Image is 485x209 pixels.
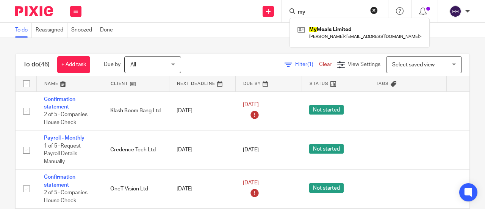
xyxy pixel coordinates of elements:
span: 2 of 5 · Companies House Check [44,190,88,203]
td: OneT Vision Ltd [103,170,169,209]
span: [DATE] [243,102,259,107]
span: Select saved view [392,62,435,68]
input: Search [297,9,365,16]
img: Pixie [15,6,53,16]
span: Not started [309,105,344,115]
span: Filter [295,62,319,67]
div: --- [375,107,439,115]
td: [DATE] [169,130,235,170]
td: [DATE] [169,170,235,209]
a: Clear [319,62,332,67]
a: Confirmation statement [44,97,75,110]
a: Snoozed [71,23,96,38]
a: Done [100,23,117,38]
span: Not started [309,144,344,154]
span: Tags [376,82,389,86]
span: [DATE] [243,180,259,185]
p: Due by [104,61,120,68]
span: Not started [309,183,344,193]
td: Credence Tech Ltd [103,130,169,170]
a: + Add task [57,56,90,73]
span: [DATE] [243,147,259,152]
td: Klash Boom Bang Ltd [103,91,169,130]
td: [DATE] [169,91,235,130]
a: Reassigned [36,23,67,38]
div: --- [375,185,439,193]
a: Payroll - Monthly [44,135,84,141]
a: To do [15,23,32,38]
button: Clear [370,6,378,14]
span: (1) [307,62,313,67]
img: svg%3E [449,5,462,17]
span: 1 of 5 · Request Payroll Details Manually [44,143,81,164]
span: (46) [39,61,50,68]
span: All [130,62,136,68]
h1: To do [23,61,50,69]
span: 2 of 5 · Companies House Check [44,112,88,125]
span: View Settings [348,62,380,67]
a: Confirmation statement [44,174,75,187]
div: --- [375,146,439,154]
